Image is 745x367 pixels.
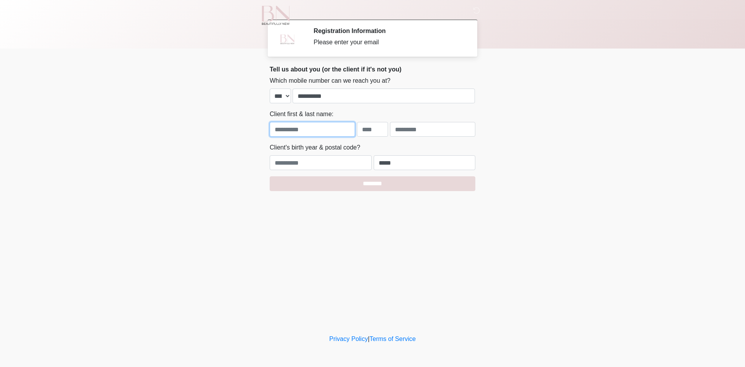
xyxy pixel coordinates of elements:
a: Terms of Service [369,336,416,342]
label: Client first & last name: [270,110,334,119]
label: Which mobile number can we reach you at? [270,76,390,85]
a: Privacy Policy [329,336,368,342]
img: Agent Avatar [275,27,299,50]
img: Beautifully New Logo [262,6,289,25]
label: Client's birth year & postal code? [270,143,360,152]
h2: Tell us about you (or the client if it's not you) [270,66,475,73]
div: Please enter your email [314,38,464,47]
h2: Registration Information [314,27,464,35]
a: | [368,336,369,342]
